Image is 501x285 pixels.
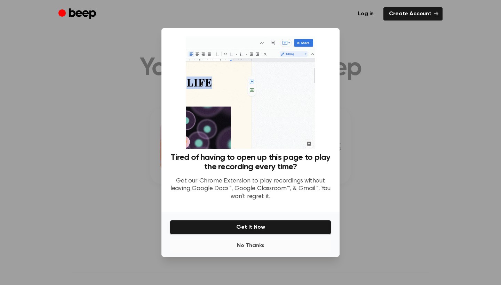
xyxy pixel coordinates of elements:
a: Create Account [383,7,443,21]
button: No Thanks [170,239,331,253]
h3: Tired of having to open up this page to play the recording every time? [170,153,331,172]
a: Log in [352,7,379,21]
button: Get It Now [170,220,331,235]
p: Get our Chrome Extension to play recordings without leaving Google Docs™, Google Classroom™, & Gm... [170,177,331,201]
a: Beep [58,7,98,21]
img: Beep extension in action [186,36,315,149]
